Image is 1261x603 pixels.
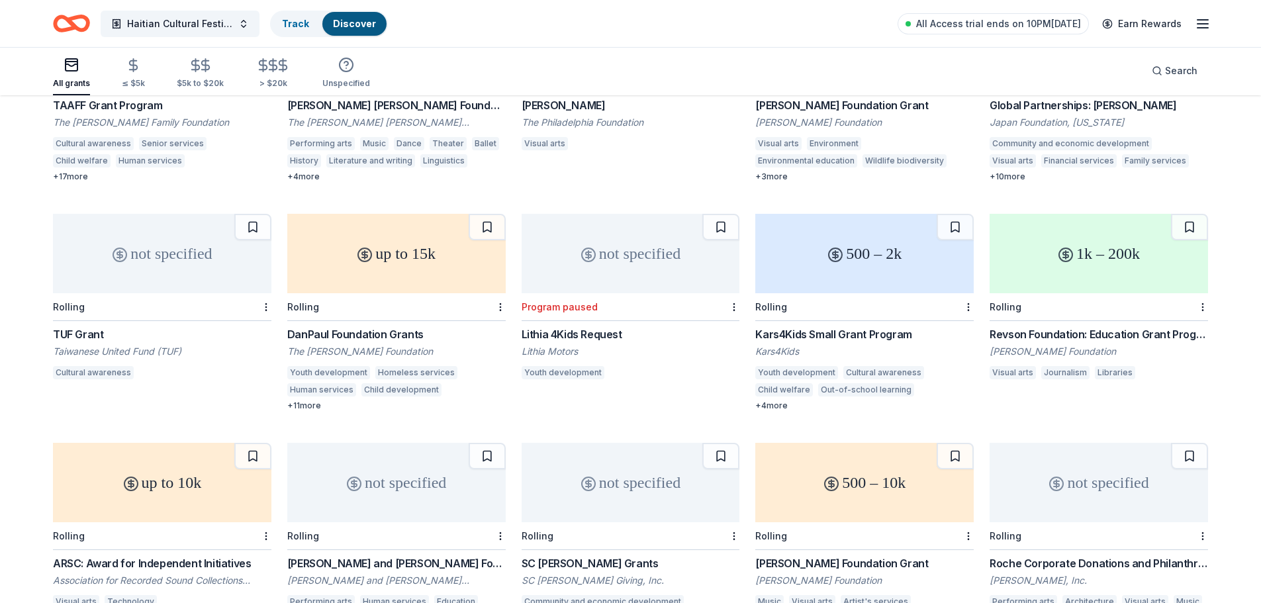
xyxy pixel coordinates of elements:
[53,345,271,358] div: Taiwanese United Fund (TUF)
[256,78,291,89] div: > $20k
[53,443,271,522] div: up to 10k
[287,116,506,129] div: The [PERSON_NAME] [PERSON_NAME] Foundation
[990,555,1208,571] div: Roche Corporate Donations and Philanthropy (CDP)
[287,301,319,312] div: Rolling
[53,97,271,113] div: TAAFF Grant Program
[990,171,1208,182] div: + 10 more
[53,52,90,95] button: All grants
[1094,12,1190,36] a: Earn Rewards
[755,443,974,522] div: 500 – 10k
[287,366,370,379] div: Youth development
[522,116,740,129] div: The Philadelphia Foundation
[322,78,370,89] div: Unspecified
[755,383,813,396] div: Child welfare
[990,345,1208,358] div: [PERSON_NAME] Foundation
[990,443,1208,522] div: not specified
[322,52,370,95] button: Unspecified
[53,326,271,342] div: TUF Grant
[53,154,111,167] div: Child welfare
[287,345,506,358] div: The [PERSON_NAME] Foundation
[755,214,974,293] div: 500 – 2k
[53,171,271,182] div: + 17 more
[755,555,974,571] div: [PERSON_NAME] Foundation Grant
[1095,366,1135,379] div: Libraries
[53,574,271,587] div: Association for Recorded Sound Collections (ARSC)
[53,214,271,383] a: not specifiedRollingTUF GrantTaiwanese United Fund (TUF)Cultural awareness
[1141,58,1208,84] button: Search
[990,137,1152,150] div: Community and economic development
[53,301,85,312] div: Rolling
[990,366,1036,379] div: Visual arts
[522,574,740,587] div: SC [PERSON_NAME] Giving, Inc.
[394,137,424,150] div: Dance
[755,400,974,411] div: + 4 more
[755,345,974,358] div: Kars4Kids
[287,400,506,411] div: + 11 more
[333,18,376,29] a: Discover
[53,137,134,150] div: Cultural awareness
[522,366,604,379] div: Youth development
[755,97,974,113] div: [PERSON_NAME] Foundation Grant
[990,116,1208,129] div: Japan Foundation, [US_STATE]
[990,574,1208,587] div: [PERSON_NAME], Inc.
[177,52,224,95] button: $5k to $20k
[53,555,271,571] div: ARSC: Award for Independent Initiatives
[53,78,90,89] div: All grants
[256,52,291,95] button: > $20k
[53,214,271,293] div: not specified
[863,154,947,167] div: Wildlife biodiversity
[755,214,974,411] a: 500 – 2kRollingKars4Kids Small Grant ProgramKars4KidsYouth developmentCultural awarenessChild wel...
[326,154,415,167] div: Literature and writing
[53,8,90,39] a: Home
[1165,63,1197,79] span: Search
[522,97,740,113] div: [PERSON_NAME]
[755,116,974,129] div: [PERSON_NAME] Foundation
[360,137,389,150] div: Music
[270,11,388,37] button: TrackDiscover
[53,530,85,541] div: Rolling
[898,13,1089,34] a: All Access trial ends on 10PM[DATE]
[287,555,506,571] div: [PERSON_NAME] and [PERSON_NAME] Foundation Grant
[1122,154,1189,167] div: Family services
[755,574,974,587] div: [PERSON_NAME] Foundation
[990,154,1036,167] div: Visual arts
[287,443,506,522] div: not specified
[522,326,740,342] div: Lithia 4Kids Request
[282,18,309,29] a: Track
[990,301,1021,312] div: Rolling
[807,137,861,150] div: Environment
[843,366,924,379] div: Cultural awareness
[122,52,145,95] button: ≤ $5k
[522,214,740,293] div: not specified
[755,326,974,342] div: Kars4Kids Small Grant Program
[990,326,1208,342] div: Revson Foundation: Education Grant Program
[287,214,506,411] a: up to 15kRollingDanPaul Foundation GrantsThe [PERSON_NAME] FoundationYouth developmentHomeless se...
[522,530,553,541] div: Rolling
[287,326,506,342] div: DanPaul Foundation Grants
[101,11,259,37] button: Haitian Cultural Festival
[755,301,787,312] div: Rolling
[522,301,598,312] div: Program paused
[1041,154,1117,167] div: Financial services
[177,78,224,89] div: $5k to $20k
[122,78,145,89] div: ≤ $5k
[755,137,802,150] div: Visual arts
[755,171,974,182] div: + 3 more
[287,97,506,113] div: [PERSON_NAME] [PERSON_NAME] Foundation Grants
[53,366,134,379] div: Cultural awareness
[287,383,356,396] div: Human services
[755,530,787,541] div: Rolling
[420,154,467,167] div: Linguistics
[1041,366,1090,379] div: Journalism
[287,171,506,182] div: + 4 more
[990,97,1208,113] div: Global Partnerships: [PERSON_NAME]
[287,530,319,541] div: Rolling
[53,116,271,129] div: The [PERSON_NAME] Family Foundation
[755,366,838,379] div: Youth development
[522,345,740,358] div: Lithia Motors
[472,137,499,150] div: Ballet
[287,154,321,167] div: History
[287,137,355,150] div: Performing arts
[522,137,568,150] div: Visual arts
[287,214,506,293] div: up to 15k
